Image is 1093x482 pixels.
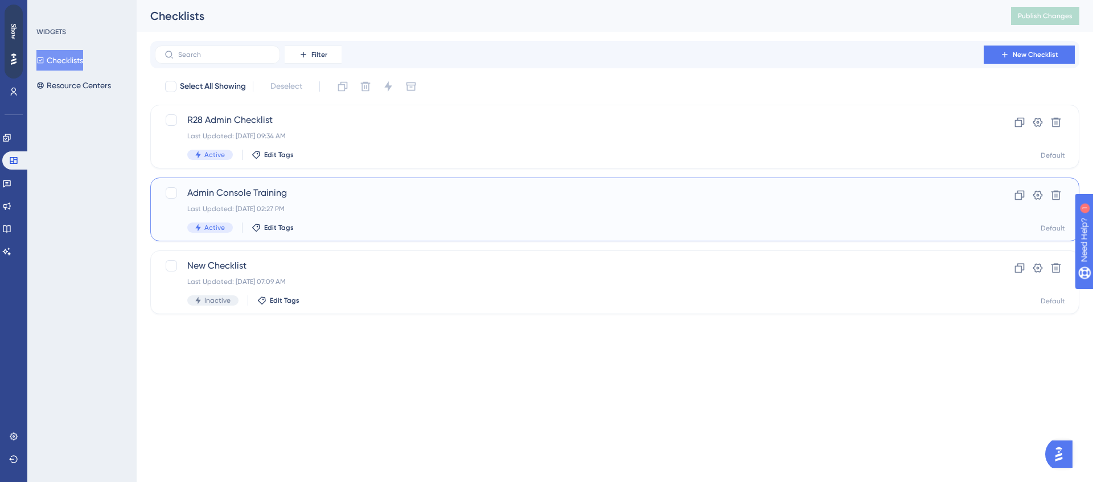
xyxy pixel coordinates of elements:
[204,223,225,232] span: Active
[32,144,189,153] div: Tour: Deactivate a user
[16,170,27,182] div: 2
[285,46,342,64] button: Filter
[79,6,83,15] div: 1
[187,113,951,127] span: R28 Admin Checklist
[16,143,27,154] div: 1
[16,225,27,236] div: 4
[150,8,983,24] div: Checklists
[260,76,313,97] button: Deselect
[1041,224,1065,233] div: Default
[1013,50,1058,59] span: New Checklist
[32,281,189,290] div: Admin Console Guide
[1045,437,1079,471] iframe: UserGuiding AI Assistant Launcher
[16,197,27,209] div: 3
[36,50,83,71] button: Checklists
[1041,151,1065,160] div: Default
[1041,296,1065,306] div: Default
[32,226,189,235] div: Tour: Create a new user
[32,171,189,180] div: Tour: Modify an existing user
[252,223,294,232] button: Edit Tags
[264,150,294,159] span: Edit Tags
[187,204,951,213] div: Last Updated: [DATE] 02:27 PM
[187,131,951,141] div: Last Updated: [DATE] 09:34 AM
[138,48,191,66] button: Guide
[180,80,246,93] span: Select All Showing
[1011,7,1079,25] button: Publish Changes
[264,223,294,232] span: Edit Tags
[27,3,71,17] span: Need Help?
[257,296,299,305] button: Edit Tags
[178,51,270,59] input: Search
[14,3,145,26] span: More accurate element selection using specific CSS attributes.
[36,75,111,96] button: Resource Centers
[32,253,189,262] div: Account Menu Walkthrough
[56,15,93,23] a: Learn more
[270,296,299,305] span: Edit Tags
[187,277,951,286] div: Last Updated: [DATE] 07:09 AM
[311,50,327,59] span: Filter
[1018,11,1073,20] span: Publish Changes
[252,150,294,159] button: Edit Tags
[36,27,66,36] div: WIDGETS
[984,46,1075,64] button: New Checklist
[270,80,302,93] span: Deselect
[187,259,951,273] span: New Checklist
[16,252,27,263] div: 5
[11,112,27,121] span: Filter
[16,279,27,291] div: 6
[187,186,951,200] span: Admin Console Training
[32,199,189,208] div: Welcome to R28
[11,49,46,65] button: Guides
[57,49,100,65] button: Hotspots
[204,296,231,305] span: Inactive
[11,107,27,125] button: Filter
[35,85,182,93] input: Search for a guide
[204,150,225,159] span: Active
[162,52,180,61] span: Guide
